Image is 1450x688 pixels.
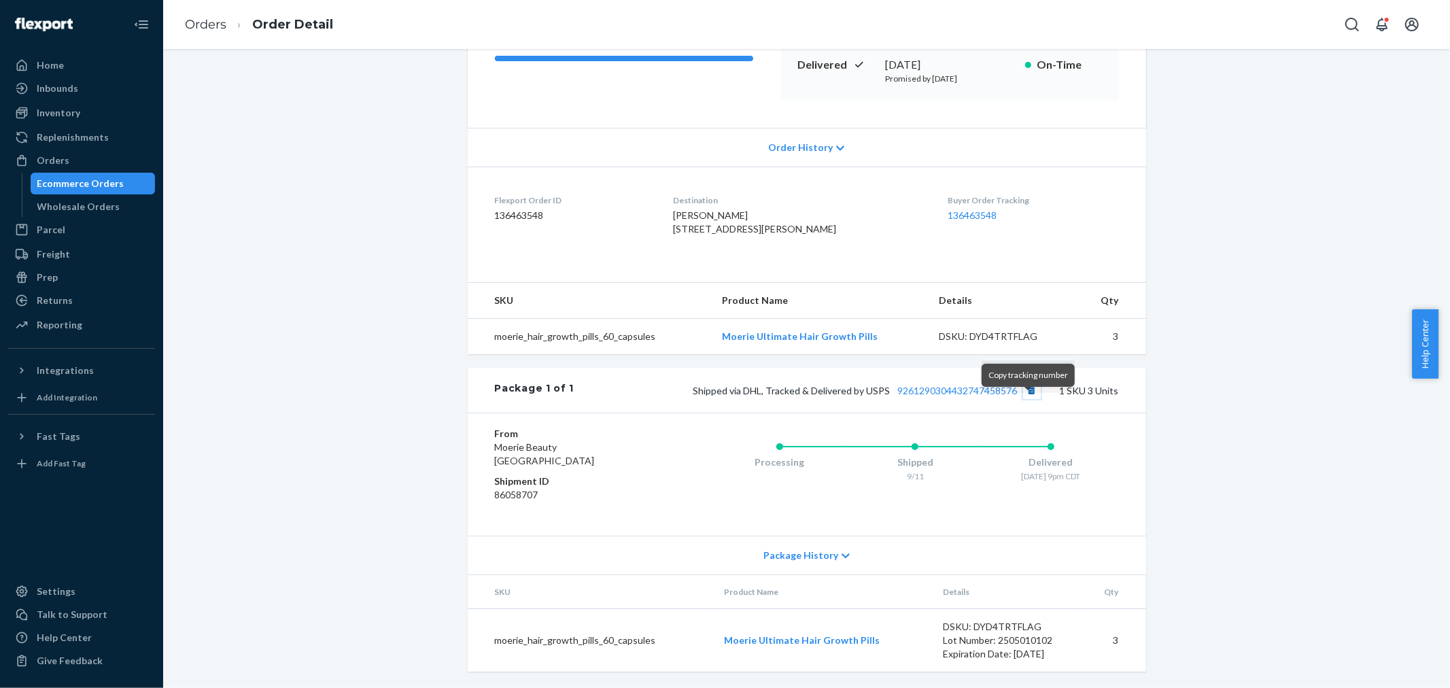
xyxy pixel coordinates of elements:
span: Package History [763,549,838,562]
a: Orders [8,150,155,171]
th: Details [929,283,1078,319]
button: Give Feedback [8,650,155,672]
div: Inbounds [37,82,78,95]
dt: Buyer Order Tracking [948,194,1119,206]
div: Parcel [37,223,65,237]
button: Open Search Box [1339,11,1366,38]
div: 9/11 [847,470,983,482]
div: Expiration Date: [DATE] [943,647,1071,661]
div: Add Integration [37,392,97,403]
th: Qty [1077,283,1145,319]
button: Open account menu [1398,11,1426,38]
a: Orders [185,17,226,32]
a: 9261290304432747458576 [898,385,1018,396]
div: DSKU: DYD4TRTFLAG [943,620,1071,634]
a: Moerie Ultimate Hair Growth Pills [724,634,880,646]
dt: Destination [673,194,926,206]
button: Help Center [1412,309,1438,379]
dt: From [495,427,657,441]
div: Give Feedback [37,654,103,668]
dd: 86058707 [495,488,657,502]
div: [DATE] 9pm CDT [983,470,1119,482]
td: 3 [1081,609,1145,672]
a: Freight [8,243,155,265]
td: moerie_hair_growth_pills_60_capsules [468,319,712,355]
ol: breadcrumbs [174,5,344,45]
th: Details [932,575,1082,609]
button: Integrations [8,360,155,381]
div: Processing [712,455,848,469]
a: Prep [8,266,155,288]
div: Wholesale Orders [37,200,120,213]
a: Help Center [8,627,155,649]
span: Shipped via DHL, Tracked & Delivered by USPS [693,385,1041,396]
span: [PERSON_NAME] [STREET_ADDRESS][PERSON_NAME] [673,209,836,235]
a: Parcel [8,219,155,241]
a: Add Fast Tag [8,453,155,475]
div: Package 1 of 1 [495,381,574,399]
button: Close Navigation [128,11,155,38]
th: Qty [1081,575,1145,609]
p: Delivered [797,57,875,73]
a: Home [8,54,155,76]
div: 1 SKU 3 Units [574,381,1118,399]
div: Inventory [37,106,80,120]
a: Settings [8,581,155,602]
div: Talk to Support [37,608,107,621]
th: Product Name [713,575,932,609]
span: Moerie Beauty [GEOGRAPHIC_DATA] [495,441,595,466]
td: moerie_hair_growth_pills_60_capsules [468,609,713,672]
th: SKU [468,575,713,609]
a: 136463548 [948,209,997,221]
a: Inventory [8,102,155,124]
th: SKU [468,283,712,319]
div: Home [37,58,64,72]
div: Reporting [37,318,82,332]
div: Shipped [847,455,983,469]
div: Settings [37,585,75,598]
div: Lot Number: 2505010102 [943,634,1071,647]
dt: Flexport Order ID [495,194,652,206]
a: Order Detail [252,17,333,32]
td: 3 [1077,319,1145,355]
a: Moerie Ultimate Hair Growth Pills [722,330,878,342]
a: Wholesale Orders [31,196,156,218]
span: Copy tracking number [988,370,1068,380]
a: Replenishments [8,126,155,148]
button: Fast Tags [8,426,155,447]
div: Orders [37,154,69,167]
a: Returns [8,290,155,311]
a: Ecommerce Orders [31,173,156,194]
span: Order History [768,141,833,154]
div: Integrations [37,364,94,377]
a: Talk to Support [8,604,155,625]
p: Promised by [DATE] [886,73,1014,84]
a: Reporting [8,314,155,336]
div: Freight [37,247,70,261]
dd: 136463548 [495,209,652,222]
p: On-Time [1037,57,1103,73]
div: Fast Tags [37,430,80,443]
a: Inbounds [8,78,155,99]
div: Ecommerce Orders [37,177,124,190]
img: Flexport logo [15,18,73,31]
div: Add Fast Tag [37,458,86,469]
a: Add Integration [8,387,155,409]
div: Delivered [983,455,1119,469]
div: Prep [37,271,58,284]
div: Replenishments [37,131,109,144]
th: Product Name [711,283,928,319]
div: DSKU: DYD4TRTFLAG [939,330,1067,343]
div: Help Center [37,631,92,644]
div: Returns [37,294,73,307]
div: [DATE] [886,57,1014,73]
button: Open notifications [1368,11,1396,38]
dt: Shipment ID [495,475,657,488]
